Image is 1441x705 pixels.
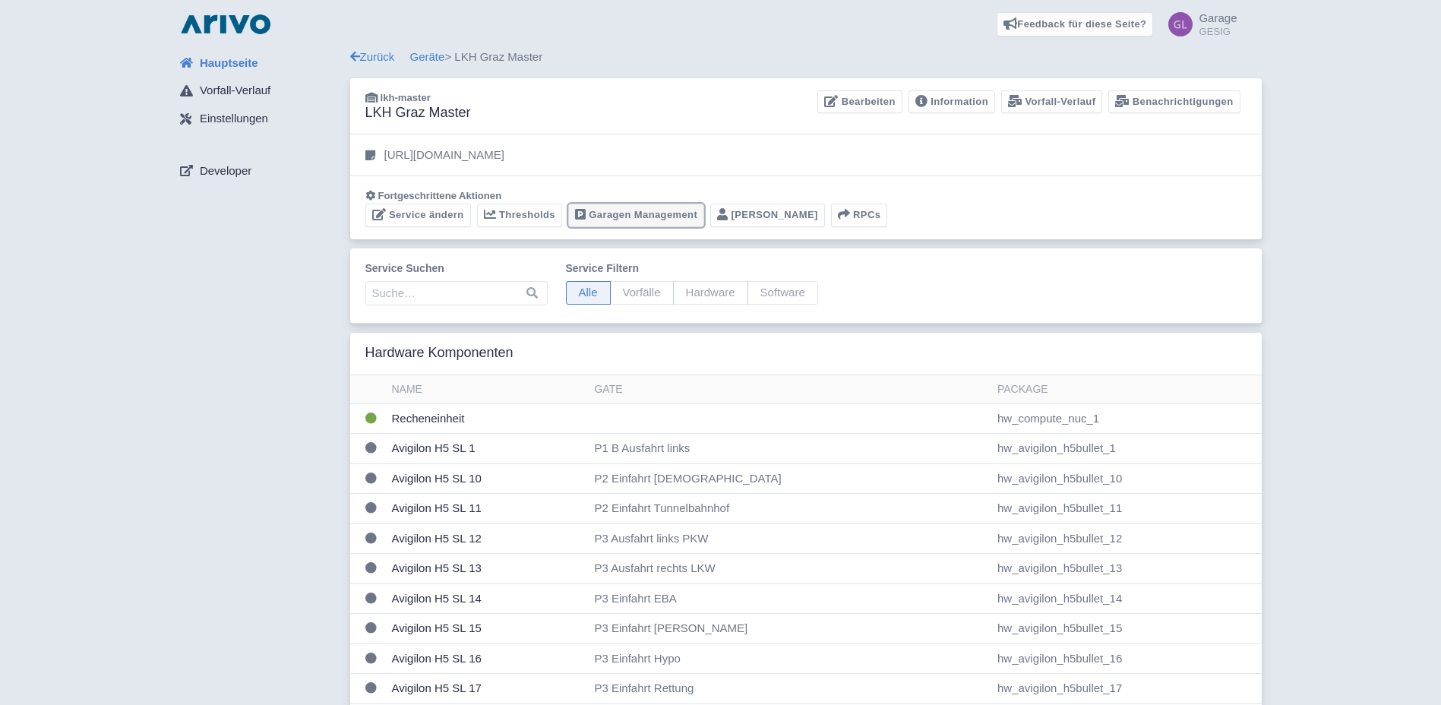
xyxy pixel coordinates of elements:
[831,204,888,227] button: RPCs
[386,523,589,554] td: Avigilon H5 SL 12
[566,281,611,305] span: Alle
[991,494,1262,524] td: hw_avigilon_h5bullet_11
[991,583,1262,614] td: hw_avigilon_h5bullet_14
[588,674,991,704] td: P3 Einfahrt Rettung
[673,281,748,305] span: Hardware
[588,554,991,584] td: P3 Ausfahrt rechts LKW
[991,403,1262,434] td: hw_compute_nuc_1
[386,674,589,704] td: Avigilon H5 SL 17
[365,345,514,362] h3: Hardware Komponenten
[991,523,1262,554] td: hw_avigilon_h5bullet_12
[588,523,991,554] td: P3 Ausfahrt links PKW
[997,12,1154,36] a: Feedback für diese Seite?
[588,614,991,644] td: P3 Einfahrt [PERSON_NAME]
[386,583,589,614] td: Avigilon H5 SL 14
[386,643,589,674] td: Avigilon H5 SL 16
[168,105,350,134] a: Einstellungen
[386,494,589,524] td: Avigilon H5 SL 11
[168,77,350,106] a: Vorfall-Verlauf
[365,204,471,227] a: Service ändern
[384,147,504,164] p: [URL][DOMAIN_NAME]
[386,614,589,644] td: Avigilon H5 SL 15
[1199,27,1237,36] small: GESIG
[168,49,350,77] a: Hauptseite
[991,674,1262,704] td: hw_avigilon_h5bullet_17
[365,105,471,122] h3: LKH Graz Master
[566,261,818,277] label: Service filtern
[568,204,704,227] a: Garagen Management
[386,403,589,434] td: Recheneinheit
[610,281,674,305] span: Vorfälle
[710,204,825,227] a: [PERSON_NAME]
[1199,11,1237,24] span: Garage
[991,434,1262,464] td: hw_avigilon_h5bullet_1
[588,583,991,614] td: P3 Einfahrt EBA
[410,50,445,63] a: Geräte
[909,90,995,114] a: Information
[588,643,991,674] td: P3 Einfahrt Hypo
[477,204,562,227] a: Thresholds
[991,643,1262,674] td: hw_avigilon_h5bullet_16
[817,90,902,114] a: Bearbeiten
[991,375,1262,404] th: Package
[588,463,991,494] td: P2 Einfahrt [DEMOGRAPHIC_DATA]
[1001,90,1102,114] a: Vorfall-Verlauf
[1108,90,1240,114] a: Benachrichtigungen
[350,50,395,63] a: Zurück
[747,281,818,305] span: Software
[200,110,268,128] span: Einstellungen
[168,156,350,185] a: Developer
[386,375,589,404] th: Name
[991,554,1262,584] td: hw_avigilon_h5bullet_13
[200,55,258,72] span: Hauptseite
[381,92,431,103] span: lkh-master
[991,463,1262,494] td: hw_avigilon_h5bullet_10
[386,463,589,494] td: Avigilon H5 SL 10
[991,614,1262,644] td: hw_avigilon_h5bullet_15
[588,434,991,464] td: P1 B Ausfahrt links
[386,554,589,584] td: Avigilon H5 SL 13
[386,434,589,464] td: Avigilon H5 SL 1
[200,163,251,180] span: Developer
[588,375,991,404] th: Gate
[200,82,270,100] span: Vorfall-Verlauf
[1159,12,1237,36] a: Garage GESIG
[365,261,548,277] label: Service suchen
[378,190,502,201] span: Fortgeschrittene Aktionen
[177,12,274,36] img: logo
[588,494,991,524] td: P2 Einfahrt Tunnelbahnhof
[350,49,1262,66] div: > LKH Graz Master
[365,281,548,305] input: Suche…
